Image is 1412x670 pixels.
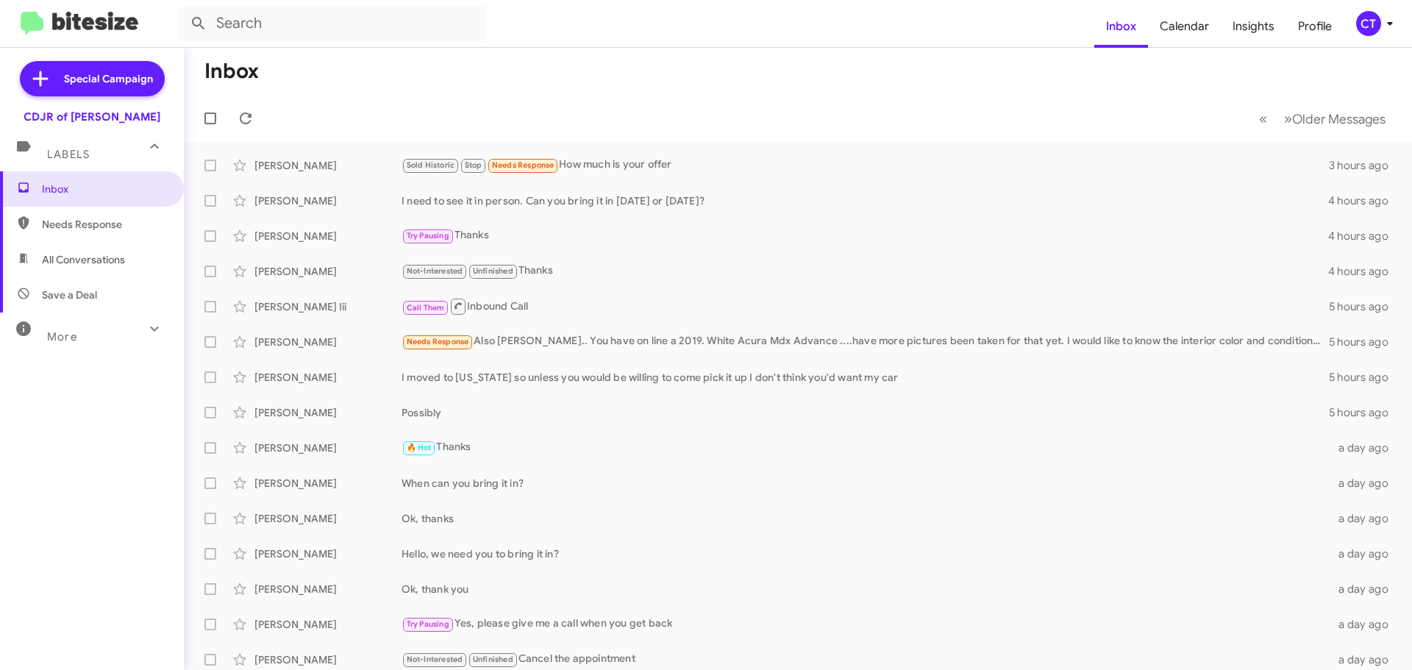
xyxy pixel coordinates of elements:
[1330,511,1400,526] div: a day ago
[1356,11,1381,36] div: CT
[1329,299,1400,314] div: 5 hours ago
[1328,229,1400,243] div: 4 hours ago
[254,158,402,173] div: [PERSON_NAME]
[1292,111,1386,127] span: Older Messages
[407,160,455,170] span: Sold Historic
[402,476,1330,491] div: When can you bring it in?
[402,651,1330,668] div: Cancel the appointment
[1250,104,1276,134] button: Previous
[402,370,1329,385] div: I moved to [US_STATE] so unless you would be willing to come pick it up I don't think you'd want ...
[402,439,1330,456] div: Thanks
[402,511,1330,526] div: Ok, thanks
[1329,335,1400,349] div: 5 hours ago
[407,619,449,629] span: Try Pausing
[402,227,1328,244] div: Thanks
[20,61,165,96] a: Special Campaign
[254,441,402,455] div: [PERSON_NAME]
[1330,582,1400,596] div: a day ago
[1330,652,1400,667] div: a day ago
[254,299,402,314] div: [PERSON_NAME] Iii
[1328,264,1400,279] div: 4 hours ago
[402,546,1330,561] div: Hello, we need you to bring it in?
[1286,5,1344,48] a: Profile
[492,160,555,170] span: Needs Response
[254,193,402,208] div: [PERSON_NAME]
[178,6,487,41] input: Search
[1275,104,1394,134] button: Next
[42,288,97,302] span: Save a Deal
[1330,546,1400,561] div: a day ago
[1094,5,1148,48] a: Inbox
[47,148,90,161] span: Labels
[24,110,160,124] div: CDJR of [PERSON_NAME]
[254,370,402,385] div: [PERSON_NAME]
[407,337,469,346] span: Needs Response
[254,335,402,349] div: [PERSON_NAME]
[465,160,482,170] span: Stop
[254,511,402,526] div: [PERSON_NAME]
[402,263,1328,279] div: Thanks
[1148,5,1221,48] a: Calendar
[204,60,259,83] h1: Inbox
[473,266,513,276] span: Unfinished
[407,231,449,240] span: Try Pausing
[407,443,432,452] span: 🔥 Hot
[402,157,1329,174] div: How much is your offer
[254,582,402,596] div: [PERSON_NAME]
[254,476,402,491] div: [PERSON_NAME]
[1330,476,1400,491] div: a day ago
[64,71,153,86] span: Special Campaign
[42,217,167,232] span: Needs Response
[1221,5,1286,48] a: Insights
[402,582,1330,596] div: Ok, thank you
[1328,193,1400,208] div: 4 hours ago
[402,405,1329,420] div: Possibly
[1251,104,1394,134] nav: Page navigation example
[254,652,402,667] div: [PERSON_NAME]
[1330,617,1400,632] div: a day ago
[407,303,445,313] span: Call Them
[402,297,1329,316] div: Inbound Call
[1329,158,1400,173] div: 3 hours ago
[42,252,125,267] span: All Conversations
[47,330,77,343] span: More
[254,264,402,279] div: [PERSON_NAME]
[254,229,402,243] div: [PERSON_NAME]
[1329,370,1400,385] div: 5 hours ago
[402,193,1328,208] div: I need to see it in person. Can you bring it in [DATE] or [DATE]?
[402,616,1330,632] div: Yes, please give me a call when you get back
[1330,441,1400,455] div: a day ago
[254,617,402,632] div: [PERSON_NAME]
[254,405,402,420] div: [PERSON_NAME]
[407,655,463,664] span: Not-Interested
[1259,110,1267,128] span: «
[402,333,1329,350] div: Also [PERSON_NAME].. You have on line a 2019. White Acura Mdx Advance ....have more pictures been...
[473,655,513,664] span: Unfinished
[407,266,463,276] span: Not-Interested
[1344,11,1396,36] button: CT
[1329,405,1400,420] div: 5 hours ago
[254,546,402,561] div: [PERSON_NAME]
[42,182,167,196] span: Inbox
[1284,110,1292,128] span: »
